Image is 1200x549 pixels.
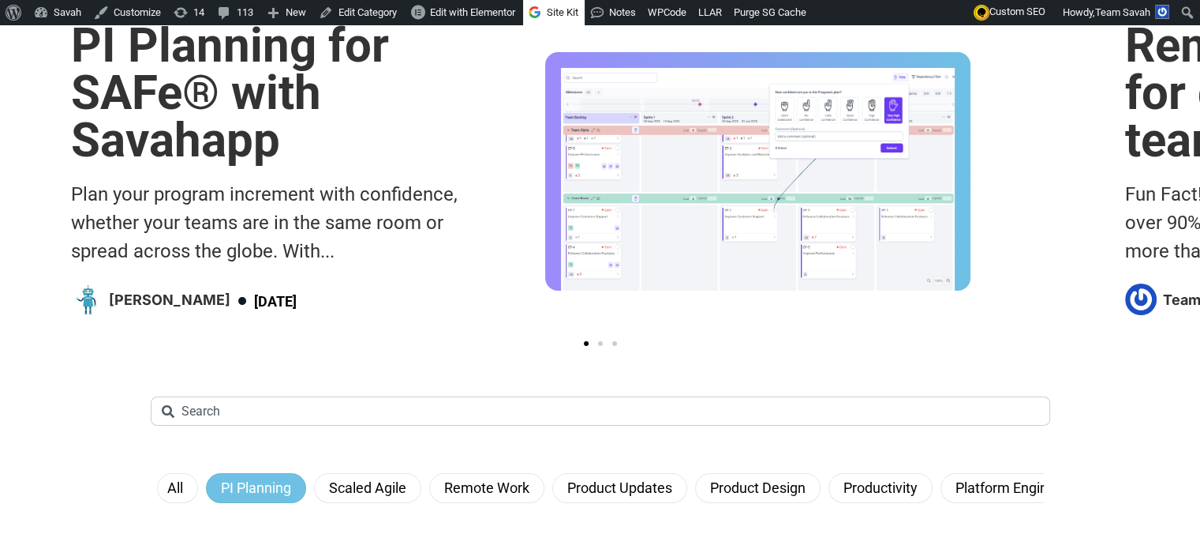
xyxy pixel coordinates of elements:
span: Go to slide 2 [598,341,603,346]
a: Product Design [701,474,815,502]
time: [DATE] [254,293,297,310]
span: Team Savah [1095,6,1150,18]
h4: [PERSON_NAME] [109,291,230,309]
a: All [158,474,193,502]
a: Scaled Agile [320,474,416,502]
span: Site Kit [547,6,578,18]
img: Picture of Emerson Cole [71,284,103,315]
a: Remote Work [435,474,539,502]
div: Plan your program increment with confidence, whether your teams are in the same room or spread ac... [71,180,495,265]
a: PI Planning [211,474,301,502]
span: Go to slide 1 [584,341,589,346]
a: Product Updates [558,474,682,502]
img: Picture of Team Savah [1125,284,1157,315]
input: Search [151,397,1050,426]
iframe: Chat Widget [1121,473,1200,549]
span: Edit with Elementor [430,6,515,18]
a: Platform Engineering [946,474,1097,502]
nav: Menu [157,473,1044,503]
a: Productivity [834,474,927,502]
h1: PI Planning for SAFe® with Savahapp [71,22,495,164]
span: Go to slide 3 [612,341,617,346]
